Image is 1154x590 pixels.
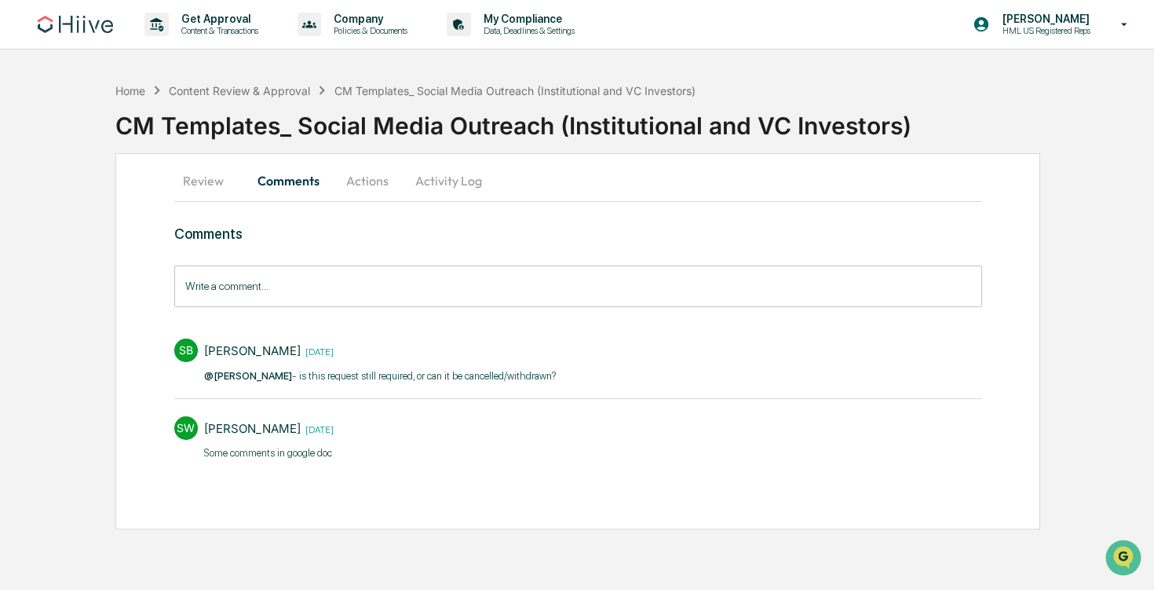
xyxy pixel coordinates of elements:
button: Activity Log [403,162,495,200]
time: Tuesday, May 13, 2025 at 6:40:25 PM [301,422,334,435]
a: Powered byPylon [111,266,190,278]
p: Policies & Documents [321,25,415,36]
span: Attestations [130,198,195,214]
button: Comments [245,162,332,200]
div: Content Review & Approval [169,84,310,97]
p: Content & Transactions [169,25,266,36]
p: Company [321,13,415,25]
iframe: Open customer support [1104,538,1146,581]
p: Some comments in google doc​ [204,445,334,461]
a: 🖐️Preclearance [9,192,108,220]
a: 🔎Data Lookup [9,222,105,250]
div: 🖐️ [16,200,28,212]
p: Get Approval [169,13,266,25]
div: secondary tabs example [174,162,982,200]
div: [PERSON_NAME] [204,421,301,436]
h3: Comments [174,225,982,242]
div: 🗄️ [114,200,126,212]
div: Home [115,84,145,97]
div: Start new chat [53,120,257,136]
p: My Compliance [471,13,582,25]
span: Preclearance [31,198,101,214]
div: SW [174,416,198,440]
span: Pylon [156,266,190,278]
button: Review [174,162,245,200]
p: [PERSON_NAME] [990,13,1098,25]
div: CM Templates_ Social Media Outreach (Institutional and VC Investors) [334,84,696,97]
p: Data, Deadlines & Settings [471,25,582,36]
div: [PERSON_NAME] [204,343,301,358]
img: 1746055101610-c473b297-6a78-478c-a979-82029cc54cd1 [16,120,44,148]
span: Data Lookup [31,228,99,244]
a: 🗄️Attestations [108,192,201,220]
span: @[PERSON_NAME] [204,370,292,382]
button: Actions [332,162,403,200]
img: logo [38,16,113,33]
div: We're offline, we'll be back soon [53,136,205,148]
p: How can we help? [16,33,286,58]
button: Start new chat [267,125,286,144]
input: Clear [41,71,259,88]
p: - is this request still required, or can it be cancelled/withdrawn? ​ [204,368,558,384]
div: SB [174,339,198,362]
div: 🔎 [16,229,28,242]
p: HML US Registered Reps [990,25,1098,36]
time: Tuesday, August 19, 2025 at 12:31:17 PM [301,344,334,357]
div: CM Templates_ Social Media Outreach (Institutional and VC Investors) [115,99,1154,140]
